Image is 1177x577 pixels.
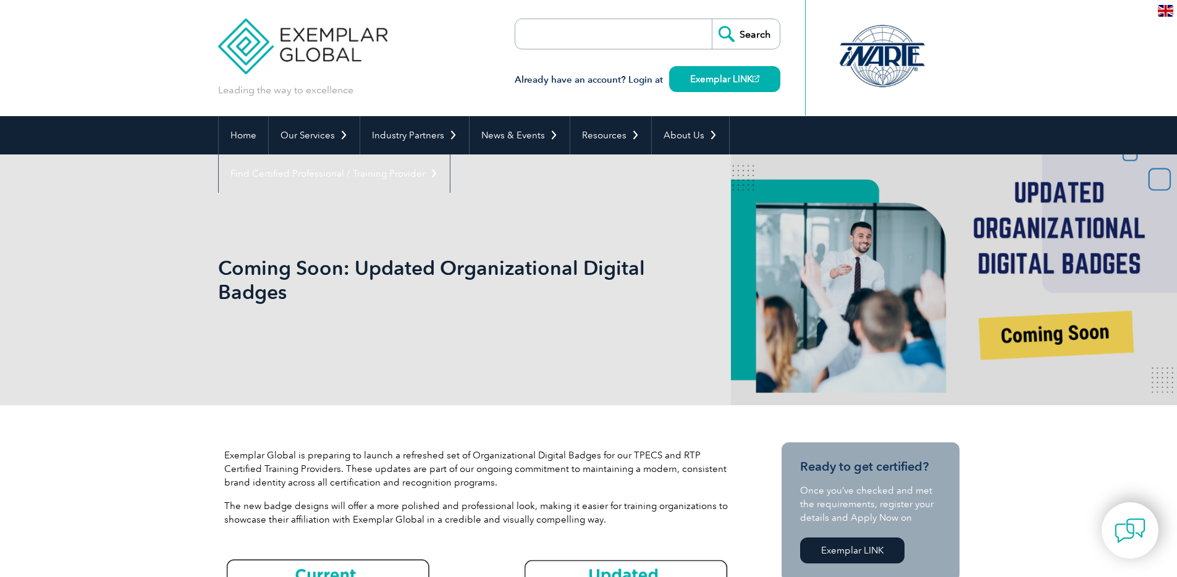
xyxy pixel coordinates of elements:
img: open_square.png [753,75,759,82]
a: Exemplar LINK [800,537,905,563]
h3: Already have an account? Login at [515,72,780,88]
a: Home [219,116,268,154]
a: Find Certified Professional / Training Provider [219,154,450,193]
p: Exemplar Global is preparing to launch a refreshed set of Organizational Digital Badges for our T... [224,449,731,489]
h3: Ready to get certified? [800,459,941,474]
img: en [1158,5,1173,17]
img: contact-chat.png [1115,515,1145,546]
p: The new badge designs will offer a more polished and professional look, making it easier for trai... [224,499,731,526]
input: Search [712,19,780,49]
a: About Us [652,116,729,154]
a: Exemplar LINK [669,66,780,92]
p: Once you’ve checked and met the requirements, register your details and Apply Now on [800,484,941,524]
h1: Coming Soon: Updated Organizational Digital Badges [218,256,693,304]
a: News & Events [470,116,570,154]
a: Resources [570,116,651,154]
a: Industry Partners [360,116,469,154]
a: Our Services [269,116,360,154]
p: Leading the way to excellence [218,83,353,97]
